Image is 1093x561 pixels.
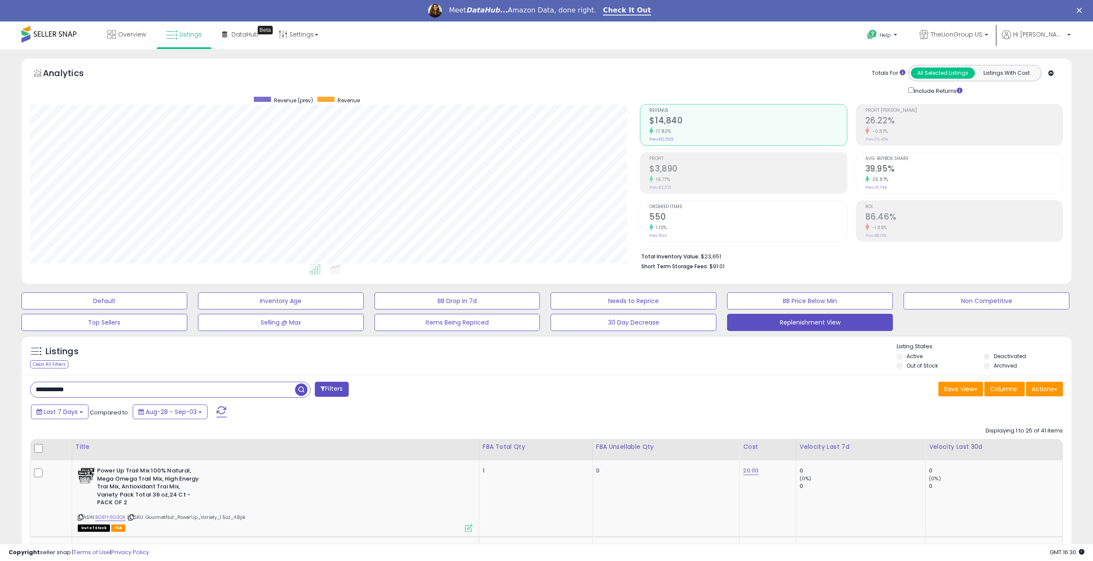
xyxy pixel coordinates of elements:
[90,408,129,417] span: Compared to:
[338,97,360,104] span: Revenue
[21,292,187,310] button: Default
[800,475,812,482] small: (0%)
[649,108,846,113] span: Revenue
[800,467,925,475] div: 0
[649,137,673,142] small: Prev: $12,595
[78,524,110,532] span: All listings that are currently out of stock and unavailable for purchase on Amazon
[9,548,40,556] strong: Copyright
[865,233,886,238] small: Prev: 88.13%
[76,442,475,451] div: Title
[274,97,313,104] span: Revenue (prev)
[865,156,1063,161] span: Avg. Buybox Share
[101,21,152,47] a: Overview
[649,212,846,224] h2: 550
[483,442,589,451] div: FBA Total Qty
[931,30,982,39] span: TheLionGroup US
[21,314,187,331] button: Top Sellers
[180,30,202,39] span: Listings
[596,467,733,475] div: 0
[727,314,893,331] button: Replenishment View
[1050,548,1084,556] span: 2025-09-11 16:30 GMT
[929,482,1063,490] div: 0
[865,116,1063,127] h2: 26.22%
[743,442,792,451] div: Cost
[127,514,246,521] span: | SKU: GourmetNut_PowerUp_Variety_1.5oz_48pk
[929,442,1059,451] div: Velocity Last 30d
[800,442,922,451] div: Velocity Last 7d
[231,30,259,39] span: DataHub
[872,69,905,77] div: Totals For
[596,442,736,451] div: FBA Unsellable Qty
[984,382,1025,396] button: Columns
[466,6,508,14] i: DataHub...
[865,185,887,190] small: Prev: 31.74%
[743,543,755,552] a: 3.45
[649,205,846,209] span: Ordered Items
[800,482,925,490] div: 0
[869,224,887,231] small: -1.89%
[880,31,891,39] span: Help
[641,251,1056,261] li: $23,651
[913,21,995,49] a: TheLionGroup US
[31,405,88,419] button: Last 7 Days
[649,185,671,190] small: Prev: $3,331
[483,467,586,475] div: 1
[198,292,364,310] button: Inventory Age
[73,548,110,556] a: Terms of Use
[78,467,472,530] div: ASIN:
[869,128,888,135] small: -0.87%
[1013,30,1065,39] span: Hi [PERSON_NAME]
[258,26,273,34] div: Tooltip anchor
[272,21,325,47] a: Settings
[198,314,364,331] button: Selling @ Max
[78,467,95,484] img: 51O92Ut7DyL._SL40_.jpg
[46,346,79,358] h5: Listings
[653,128,671,135] small: 17.82%
[867,29,877,40] i: Get Help
[111,524,126,532] span: FBA
[216,21,265,47] a: DataHub
[649,233,667,238] small: Prev: 544
[986,427,1063,435] div: Displaying 1 to 25 of 41 items
[865,205,1063,209] span: ROI
[1077,8,1085,13] div: Close
[974,67,1038,79] button: Listings With Cost
[649,164,846,175] h2: $3,890
[938,382,983,396] button: Save View
[860,23,906,49] a: Help
[118,30,146,39] span: Overview
[30,360,68,368] div: Clear All Filters
[904,292,1069,310] button: Non Competitive
[95,514,126,521] a: B081Y6G3QK
[133,405,207,419] button: Aug-28 - Sep-03
[641,263,708,270] b: Short Term Storage Fees:
[994,353,1026,360] label: Deactivated
[146,408,197,416] span: Aug-28 - Sep-03
[911,67,975,79] button: All Selected Listings
[603,6,651,15] a: Check It Out
[907,362,938,369] label: Out of Stock
[1026,382,1063,396] button: Actions
[990,385,1017,393] span: Columns
[897,343,1072,351] p: Listing States:
[97,467,201,509] b: Power Up Trail Mix 100% Natural, Mega Omega Trail Mix, High Energy Trai Mix, Antioxidant Trai Mix...
[43,67,100,81] h5: Analytics
[869,176,889,183] small: 25.87%
[902,86,973,95] div: Include Returns
[865,164,1063,175] h2: 39.95%
[551,292,716,310] button: Needs to Reprice
[649,156,846,161] span: Profit
[1002,30,1071,49] a: Hi [PERSON_NAME]
[44,408,78,416] span: Last 7 Days
[865,108,1063,113] span: Profit [PERSON_NAME]
[649,116,846,127] h2: $14,840
[709,262,725,270] span: $91.01
[111,548,149,556] a: Privacy Policy
[727,292,893,310] button: BB Price Below Min
[907,353,923,360] label: Active
[160,21,208,47] a: Listings
[994,362,1017,369] label: Archived
[449,6,596,15] div: Meet Amazon Data, done right.
[551,314,716,331] button: 30 Day Decrease
[315,382,348,397] button: Filters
